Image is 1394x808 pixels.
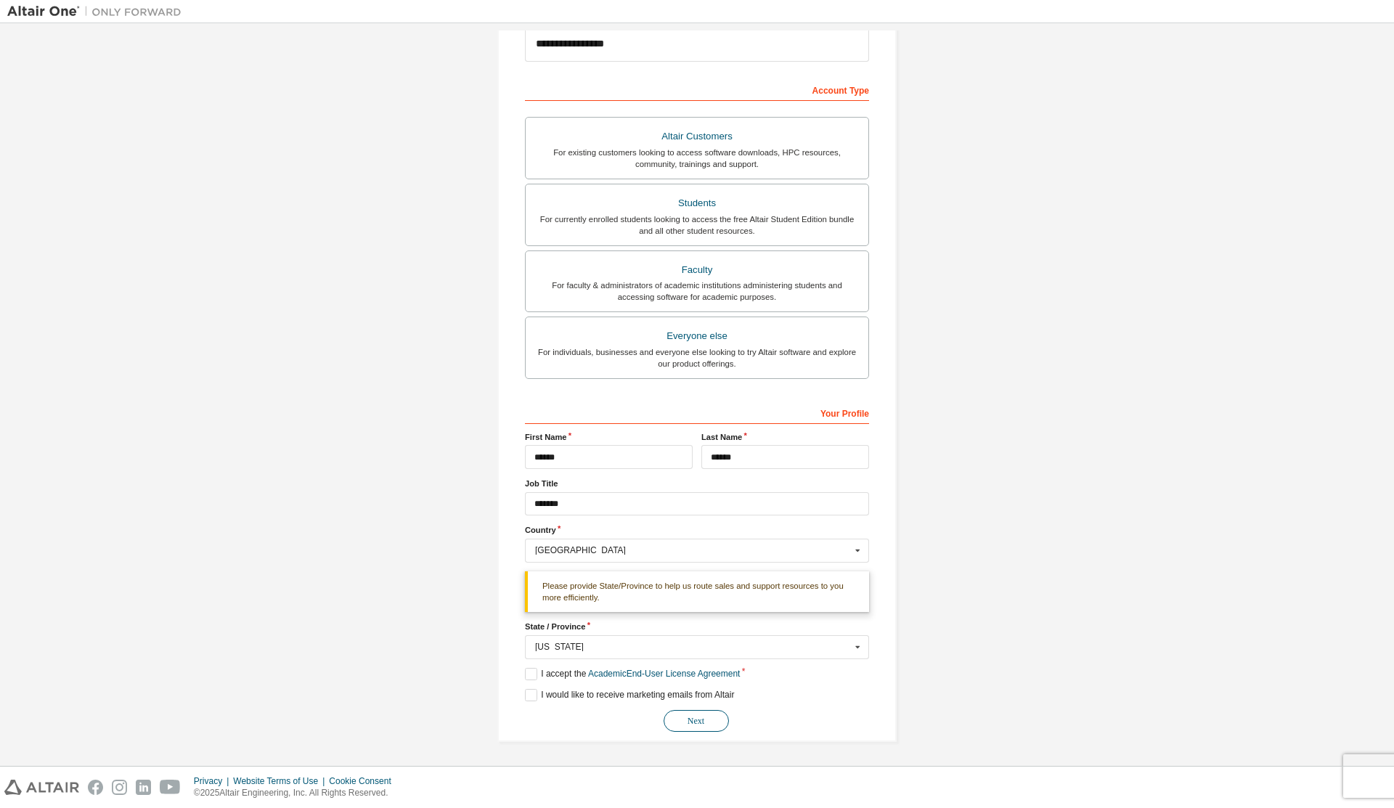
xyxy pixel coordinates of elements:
img: instagram.svg [112,780,127,795]
div: Faculty [534,260,860,280]
div: For existing customers looking to access software downloads, HPC resources, community, trainings ... [534,147,860,170]
div: Account Type [525,78,869,101]
img: facebook.svg [88,780,103,795]
img: altair_logo.svg [4,780,79,795]
img: Altair One [7,4,189,19]
div: Please provide State/Province to help us route sales and support resources to you more efficiently. [525,571,869,613]
img: youtube.svg [160,780,181,795]
div: For currently enrolled students looking to access the free Altair Student Edition bundle and all ... [534,213,860,237]
p: © 2025 Altair Engineering, Inc. All Rights Reserved. [194,787,400,799]
div: Website Terms of Use [233,775,329,787]
div: For individuals, businesses and everyone else looking to try Altair software and explore our prod... [534,346,860,370]
label: Last Name [701,431,869,443]
div: Cookie Consent [329,775,399,787]
div: [US_STATE] [535,642,851,651]
label: State / Province [525,621,869,632]
div: Everyone else [534,326,860,346]
div: For faculty & administrators of academic institutions administering students and accessing softwa... [534,279,860,303]
label: Job Title [525,478,869,489]
div: Students [534,193,860,213]
label: Country [525,524,869,536]
div: [GEOGRAPHIC_DATA] [535,546,851,555]
label: First Name [525,431,693,443]
div: Your Profile [525,401,869,424]
a: Academic End-User License Agreement [588,669,740,679]
label: I accept the [525,668,740,680]
img: linkedin.svg [136,780,151,795]
button: Next [664,710,729,732]
div: Privacy [194,775,233,787]
label: I would like to receive marketing emails from Altair [525,689,734,701]
div: Altair Customers [534,126,860,147]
